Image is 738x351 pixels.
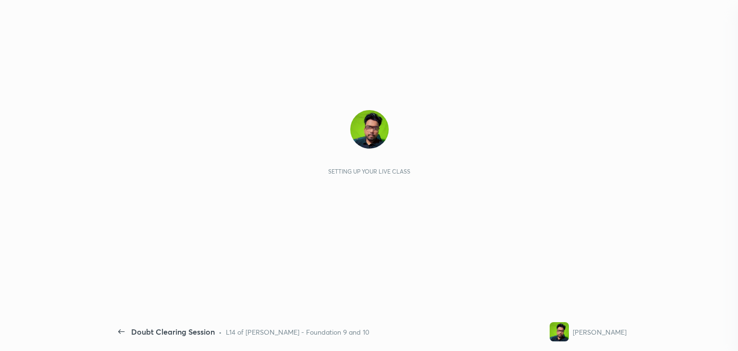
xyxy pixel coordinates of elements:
div: Setting up your live class [328,168,410,175]
div: Doubt Clearing Session [131,326,215,338]
div: L14 of [PERSON_NAME] - Foundation 9 and 10 [226,327,369,337]
img: 88146f61898444ee917a4c8c56deeae4.jpg [350,110,389,149]
img: 88146f61898444ee917a4c8c56deeae4.jpg [550,322,569,341]
div: • [219,327,222,337]
div: [PERSON_NAME] [573,327,627,337]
